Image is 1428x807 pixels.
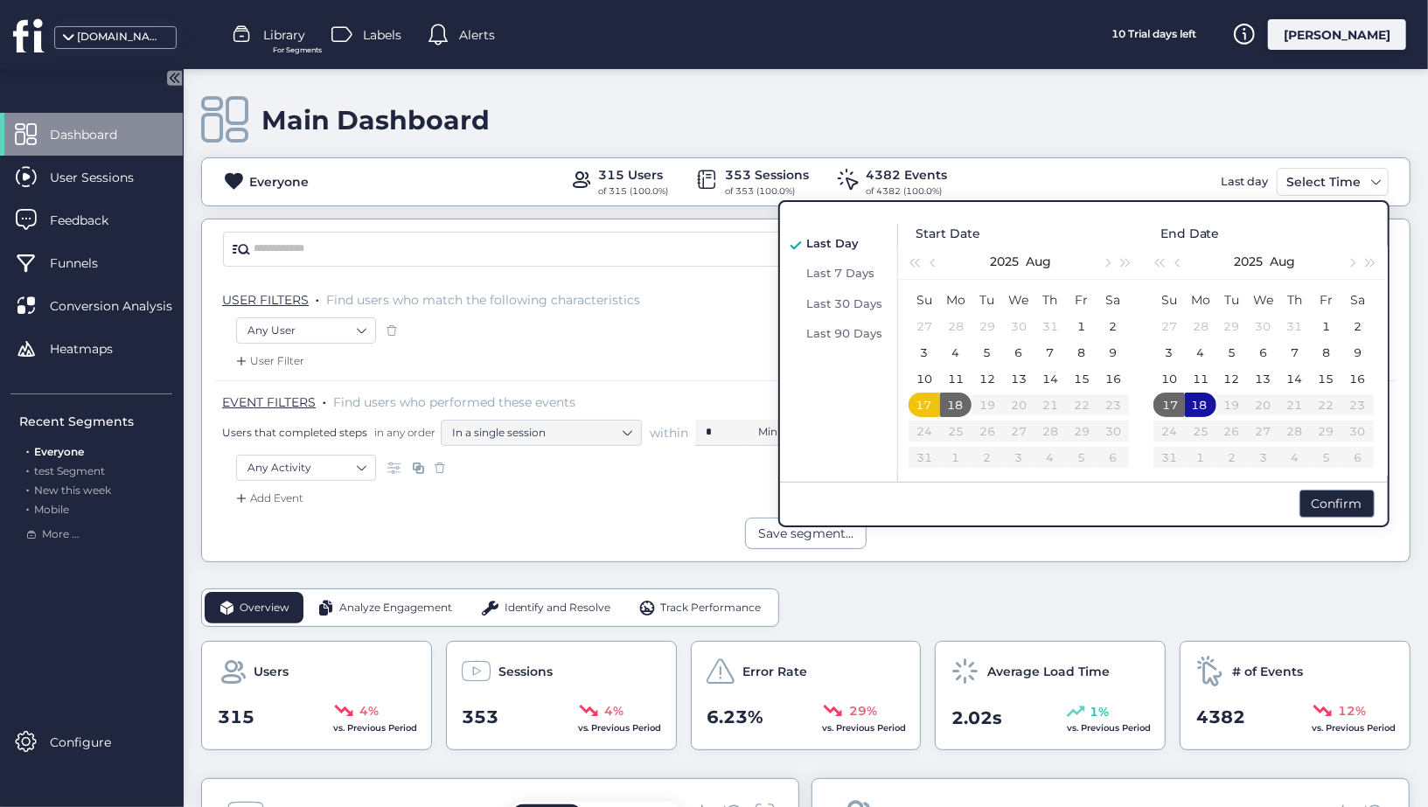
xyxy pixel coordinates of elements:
[951,705,1002,732] span: 2.02s
[1071,342,1092,363] div: 8
[1008,316,1029,337] div: 30
[1034,313,1066,339] td: 2025-07-31
[990,244,1019,279] button: 2025
[1216,365,1248,392] td: 2025-08-12
[339,600,452,616] span: Analyze Engagement
[972,339,1003,365] td: 2025-08-05
[1311,287,1342,313] th: Fri
[1185,313,1216,339] td: 2025-07-28
[1271,244,1296,279] button: Aug
[1008,368,1029,389] div: 13
[916,224,980,243] span: Start Date
[261,104,490,136] div: Main Dashboard
[598,184,668,198] div: of 315 (100.0%)
[940,392,972,418] td: 2025-08-18
[247,317,365,344] nz-select-item: Any User
[222,394,316,410] span: EVENT FILTERS
[866,165,947,184] div: 4382 Events
[1190,342,1211,363] div: 4
[1103,342,1124,363] div: 9
[240,600,289,616] span: Overview
[326,292,640,308] span: Find users who match the following characteristics
[459,25,495,45] span: Alerts
[1232,662,1303,681] span: # of Events
[1159,368,1180,389] div: 10
[1089,19,1220,50] div: 10 Trial days left
[849,701,877,720] span: 29%
[725,184,809,198] div: of 353 (100.0%)
[1196,704,1245,731] span: 4382
[977,368,998,389] div: 12
[323,391,326,408] span: .
[218,704,254,731] span: 315
[1034,339,1066,365] td: 2025-08-07
[452,420,630,446] nz-select-item: In a single session
[263,25,305,45] span: Library
[1008,342,1029,363] div: 6
[1040,342,1061,363] div: 7
[1341,244,1361,279] button: Next month (PageDown)
[1153,365,1185,392] td: 2025-08-10
[1338,701,1366,720] span: 12%
[913,394,934,415] div: 17
[972,287,1003,313] th: Tue
[1348,342,1369,363] div: 9
[1216,168,1272,196] div: Last day
[1153,313,1185,339] td: 2025-07-27
[1248,287,1279,313] th: Wed
[1160,394,1181,415] div: 17
[50,733,137,752] span: Configure
[707,704,763,731] span: 6.23%
[1342,365,1374,392] td: 2025-08-16
[725,165,809,184] div: 353 Sessions
[1097,244,1116,279] button: Next month (PageDown)
[1253,368,1274,389] div: 13
[26,499,29,516] span: .
[1153,339,1185,365] td: 2025-08-03
[498,662,553,681] span: Sessions
[1103,368,1124,389] div: 16
[972,313,1003,339] td: 2025-07-29
[1071,316,1092,337] div: 1
[1222,316,1243,337] div: 29
[909,392,940,418] td: 2025-08-17
[1279,287,1311,313] th: Thu
[822,722,906,734] span: vs. Previous Period
[743,662,808,681] span: Error Rate
[1150,244,1169,279] button: Last year (Control + left)
[1316,316,1337,337] div: 1
[945,316,966,337] div: 28
[1316,368,1337,389] div: 15
[1034,287,1066,313] th: Thu
[1097,287,1129,313] th: Sat
[247,455,365,481] nz-select-item: Any Activity
[940,339,972,365] td: 2025-08-04
[914,368,935,389] div: 10
[650,424,688,442] span: within
[1153,287,1185,313] th: Sun
[1311,365,1342,392] td: 2025-08-15
[1361,244,1380,279] button: Next year (Control + right)
[26,480,29,497] span: .
[914,342,935,363] div: 3
[1067,722,1151,734] span: vs. Previous Period
[1188,394,1209,415] div: 18
[26,461,29,477] span: .
[34,445,84,458] span: Everyone
[1159,342,1180,363] div: 3
[909,365,940,392] td: 2025-08-10
[1253,342,1274,363] div: 6
[1066,339,1097,365] td: 2025-08-08
[905,244,924,279] button: Last year (Control + left)
[1153,392,1185,418] td: 2025-08-17
[987,662,1110,681] span: Average Load Time
[1097,339,1129,365] td: 2025-08-09
[1026,244,1051,279] button: Aug
[909,287,940,313] th: Sun
[34,464,105,477] span: test Segment
[1216,339,1248,365] td: 2025-08-05
[316,289,319,306] span: .
[1216,287,1248,313] th: Tue
[1090,702,1110,721] span: 1%
[945,368,966,389] div: 11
